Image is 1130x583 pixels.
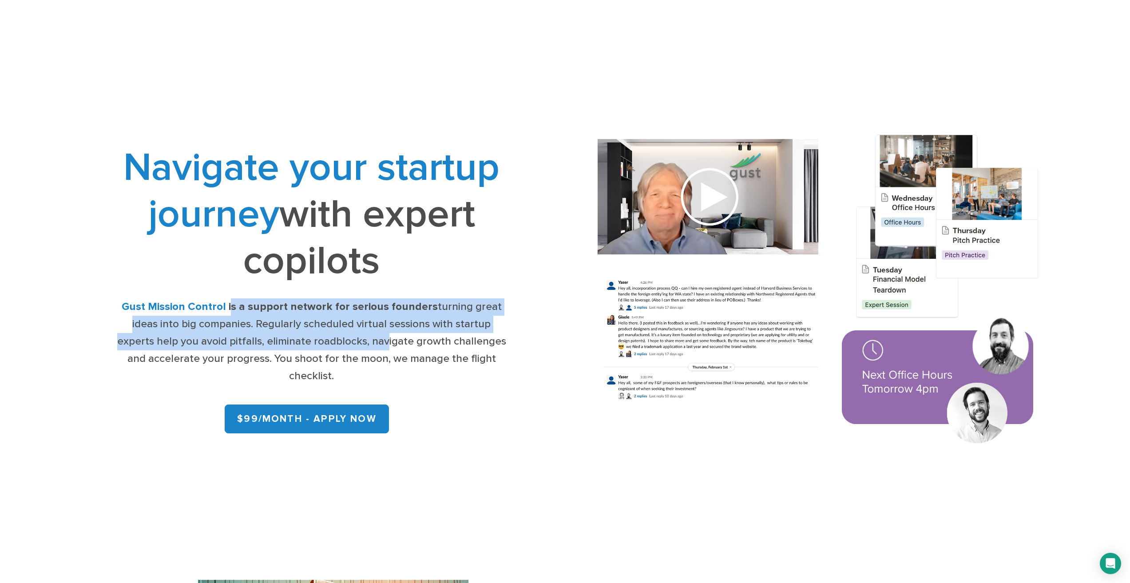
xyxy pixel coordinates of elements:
[123,144,500,238] span: Navigate your startup journey
[116,144,507,284] h1: with expert copilots
[574,117,1063,466] img: Composition of calendar events, a video call presentation, and chat rooms
[1100,553,1121,574] div: Open Intercom Messenger
[229,300,438,313] strong: is a support network for serious founders
[122,300,226,313] strong: Gust Mission Control
[225,405,389,433] a: $99/month - APPLY NOW
[116,298,507,385] div: turning great ideas into big companies. Regularly scheduled virtual sessions with startup experts...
